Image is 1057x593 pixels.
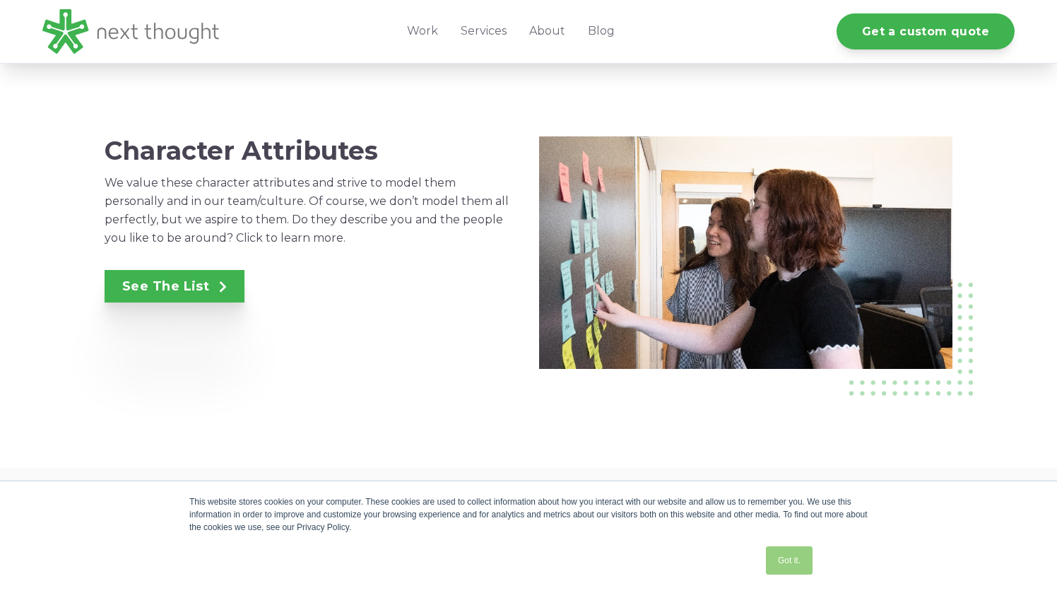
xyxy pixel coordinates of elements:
a: Got it. [766,546,813,575]
p: We value these character attributes and strive to model them personally and in our team/culture. ... [105,174,518,247]
h2: Character Attributes [105,136,518,165]
a: Get a custom quote [837,13,1015,49]
div: This website stores cookies on your computer. These cookies are used to collect information about... [189,495,868,534]
img: LG - NextThought Logo [42,9,219,54]
a: See The List [105,270,244,303]
img: P1044391-2 [539,136,952,369]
